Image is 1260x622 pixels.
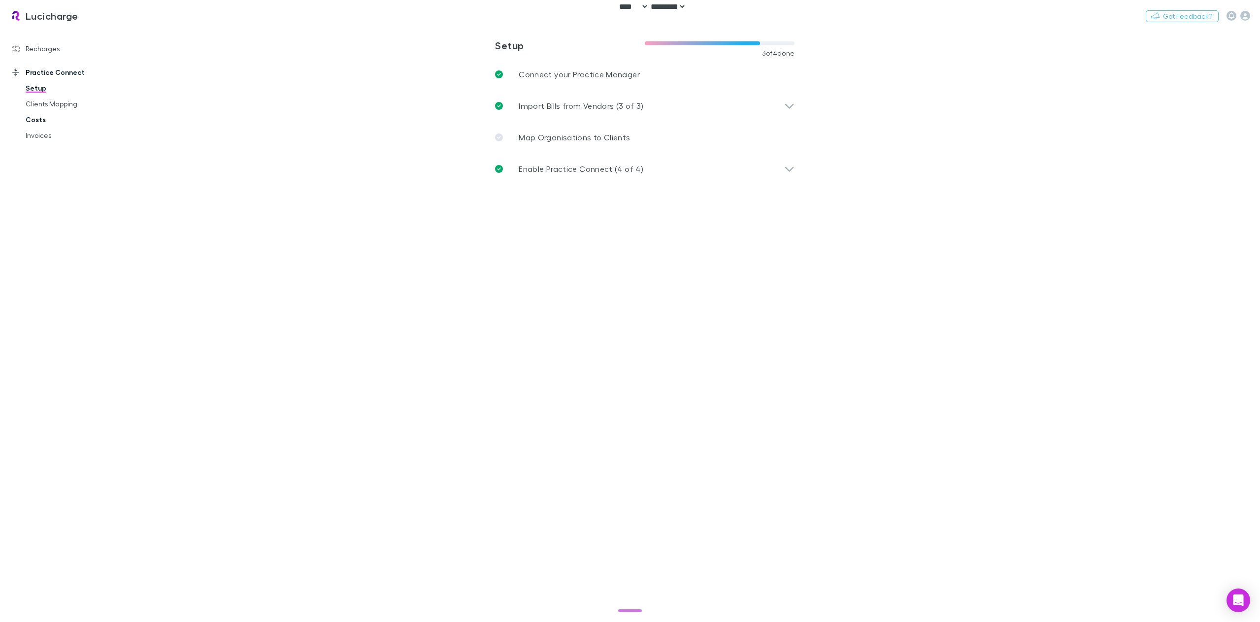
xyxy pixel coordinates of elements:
p: Connect your Practice Manager [519,68,640,80]
a: Setup [16,80,138,96]
a: Practice Connect [2,65,138,80]
a: Invoices [16,128,138,143]
img: Lucicharge's Logo [10,10,22,22]
a: Connect your Practice Manager [487,59,802,90]
a: Lucicharge [4,4,84,28]
div: Open Intercom Messenger [1227,589,1250,612]
a: Recharges [2,41,138,57]
h3: Setup [495,39,645,51]
p: Import Bills from Vendors (3 of 3) [519,100,644,112]
a: Map Organisations to Clients [487,122,802,153]
p: Map Organisations to Clients [519,131,630,143]
a: Costs [16,112,138,128]
button: Got Feedback? [1146,10,1219,22]
div: Import Bills from Vendors (3 of 3) [487,90,802,122]
a: Clients Mapping [16,96,138,112]
h3: Lucicharge [26,10,78,22]
span: 3 of 4 done [762,49,795,57]
div: Enable Practice Connect (4 of 4) [487,153,802,185]
p: Enable Practice Connect (4 of 4) [519,163,643,175]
